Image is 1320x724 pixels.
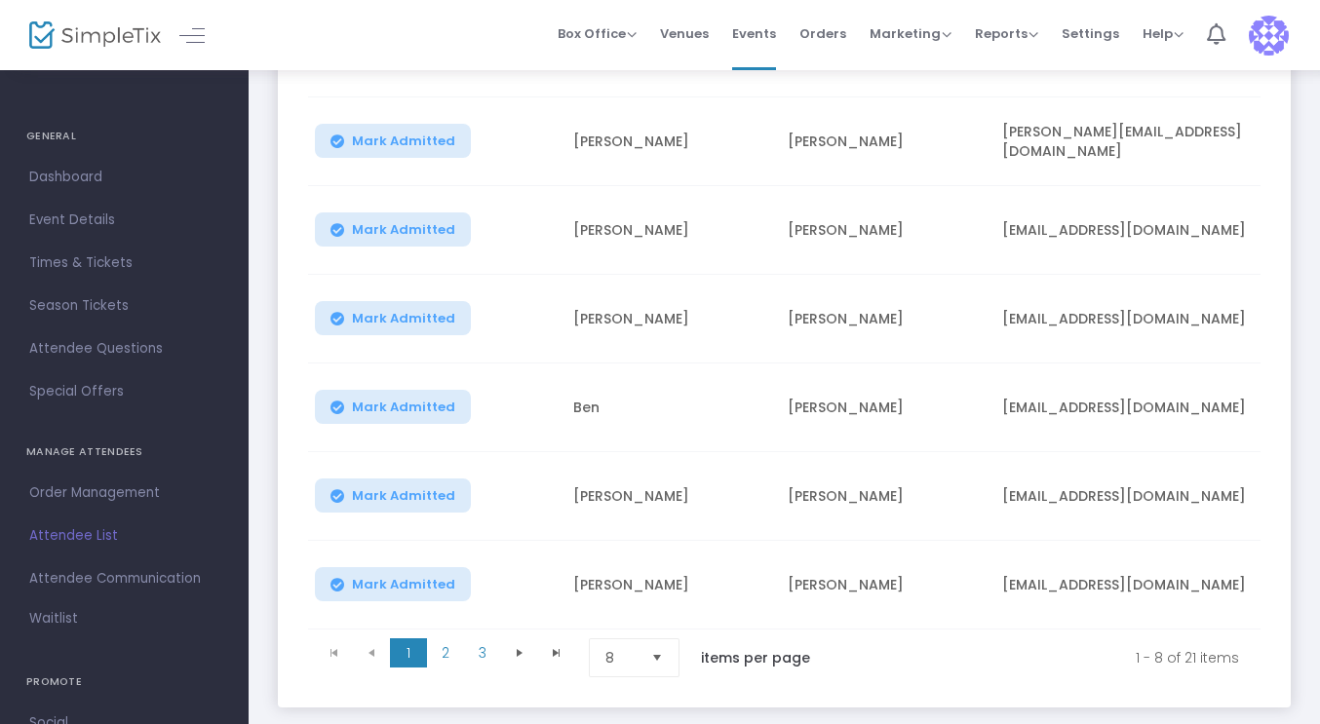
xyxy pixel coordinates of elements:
span: Mark Admitted [352,133,455,149]
span: Go to the next page [512,645,527,661]
td: [PERSON_NAME] [776,275,990,363]
span: Mark Admitted [352,311,455,326]
td: [PERSON_NAME] [562,275,776,363]
span: Settings [1062,9,1119,58]
span: Box Office [558,24,637,43]
td: [PERSON_NAME] [776,452,990,541]
td: [PERSON_NAME] [776,363,990,452]
td: [PERSON_NAME] [562,541,776,629]
td: [PERSON_NAME] [776,186,990,275]
span: Mark Admitted [352,488,455,504]
span: Times & Tickets [29,250,219,276]
span: Special Offers [29,379,219,404]
button: Mark Admitted [315,390,471,424]
kendo-pager-info: 1 - 8 of 21 items [851,638,1239,677]
span: Venues [660,9,709,58]
span: Page 1 [390,638,427,667]
button: Mark Admitted [315,567,471,601]
span: Events [732,9,776,58]
button: Mark Admitted [315,124,471,158]
td: [PERSON_NAME] [776,541,990,629]
button: Mark Admitted [315,478,471,513]
span: Waitlist [29,609,78,629]
span: Go to the last page [538,638,575,667]
span: Order Management [29,480,219,506]
span: Dashboard [29,165,219,190]
span: Page 3 [464,638,501,667]
span: Orders [799,9,846,58]
span: Go to the next page [501,638,538,667]
span: 8 [605,648,636,667]
label: items per page [701,648,810,667]
td: [PERSON_NAME] [562,97,776,186]
td: [EMAIL_ADDRESS][DOMAIN_NAME] [990,541,1283,629]
td: [EMAIL_ADDRESS][DOMAIN_NAME] [990,275,1283,363]
span: Mark Admitted [352,400,455,415]
td: [PERSON_NAME][EMAIL_ADDRESS][DOMAIN_NAME] [990,97,1283,186]
button: Mark Admitted [315,301,471,335]
span: Page 2 [427,638,464,667]
button: Mark Admitted [315,212,471,247]
span: Attendee Communication [29,566,219,591]
span: Help [1143,24,1184,43]
td: [PERSON_NAME] [562,186,776,275]
button: Select [643,639,671,676]
span: Marketing [870,24,951,43]
td: [EMAIL_ADDRESS][DOMAIN_NAME] [990,363,1283,452]
td: [PERSON_NAME] [562,452,776,541]
span: Mark Admitted [352,222,455,238]
td: [EMAIL_ADDRESS][DOMAIN_NAME] [990,452,1283,541]
td: Ben [562,363,776,452]
span: Go to the last page [549,645,564,661]
h4: MANAGE ATTENDEES [26,433,222,472]
span: Event Details [29,208,219,233]
td: [EMAIL_ADDRESS][DOMAIN_NAME] [990,186,1283,275]
span: Reports [975,24,1038,43]
h4: PROMOTE [26,663,222,702]
span: Attendee List [29,523,219,549]
h4: GENERAL [26,117,222,156]
span: Season Tickets [29,293,219,319]
span: Attendee Questions [29,336,219,362]
span: Mark Admitted [352,577,455,592]
td: [PERSON_NAME] [776,97,990,186]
